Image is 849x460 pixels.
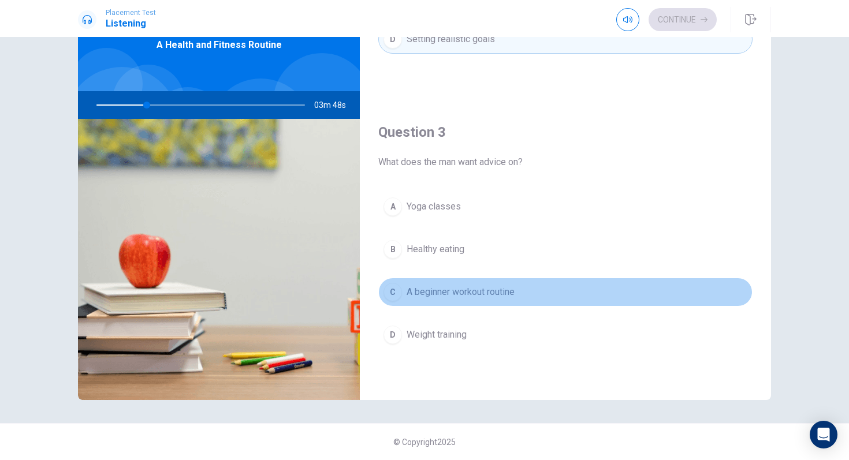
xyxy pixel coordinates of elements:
div: D [383,30,402,48]
span: What does the man want advice on? [378,155,753,169]
span: A Health and Fitness Routine [157,38,282,52]
button: BHealthy eating [378,235,753,264]
span: A beginner workout routine [407,285,515,299]
span: © Copyright 2025 [393,437,456,447]
button: AYoga classes [378,192,753,221]
span: Yoga classes [407,200,461,214]
div: B [383,240,402,259]
div: Open Intercom Messenger [810,421,837,448]
div: D [383,326,402,344]
h4: Question 3 [378,123,753,141]
img: A Health and Fitness Routine [78,119,360,400]
span: Weight training [407,328,467,342]
h1: Listening [106,17,156,31]
button: DWeight training [378,320,753,349]
div: A [383,197,402,216]
span: Placement Test [106,9,156,17]
div: C [383,283,402,301]
button: CA beginner workout routine [378,278,753,306]
span: Healthy eating [407,242,464,256]
span: Setting realistic goals [407,32,495,46]
button: DSetting realistic goals [378,25,753,54]
span: 03m 48s [314,91,355,119]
